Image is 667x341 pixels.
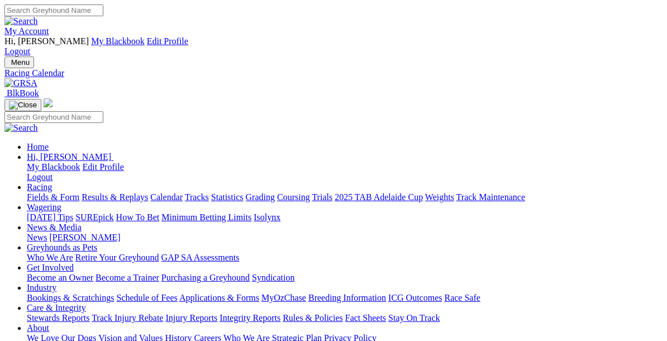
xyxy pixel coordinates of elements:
a: Logout [27,172,53,182]
img: Close [9,101,37,110]
a: [DATE] Tips [27,212,73,222]
a: Grading [246,192,275,202]
a: Minimum Betting Limits [161,212,251,222]
div: News & Media [27,233,663,243]
a: Schedule of Fees [116,293,177,302]
a: News [27,233,47,242]
a: Edit Profile [83,162,124,172]
a: Logout [4,46,30,56]
a: Syndication [252,273,294,282]
a: Stay On Track [388,313,440,323]
a: Wagering [27,202,61,212]
a: BlkBook [4,88,39,98]
a: News & Media [27,222,82,232]
a: ICG Outcomes [388,293,442,302]
a: Home [27,142,49,151]
a: Racing Calendar [4,68,663,78]
div: Get Involved [27,273,663,283]
button: Toggle navigation [4,56,34,68]
a: Calendar [150,192,183,202]
a: Industry [27,283,56,292]
input: Search [4,111,103,123]
img: logo-grsa-white.png [44,98,53,107]
a: GAP SA Assessments [161,253,240,262]
a: Who We Are [27,253,73,262]
input: Search [4,4,103,16]
a: MyOzChase [261,293,306,302]
div: Wagering [27,212,663,222]
a: Trials [312,192,332,202]
a: My Blackbook [91,36,145,46]
img: Search [4,16,38,26]
a: Racing [27,182,52,192]
a: Greyhounds as Pets [27,243,97,252]
a: About [27,323,49,333]
a: Get Involved [27,263,74,272]
a: Purchasing a Greyhound [161,273,250,282]
a: Race Safe [444,293,480,302]
a: Rules & Policies [283,313,343,323]
a: Care & Integrity [27,303,86,312]
a: How To Bet [116,212,160,222]
a: Isolynx [254,212,280,222]
a: Track Maintenance [456,192,525,202]
a: SUREpick [75,212,113,222]
a: 2025 TAB Adelaide Cup [335,192,423,202]
a: My Account [4,26,49,36]
img: Search [4,123,38,133]
div: Industry [27,293,663,303]
div: My Account [4,36,663,56]
a: Bookings & Scratchings [27,293,114,302]
img: GRSA [4,78,37,88]
a: Stewards Reports [27,313,89,323]
a: [PERSON_NAME] [49,233,120,242]
span: BlkBook [7,88,39,98]
a: Track Injury Rebate [92,313,163,323]
a: Applications & Forms [179,293,259,302]
a: Edit Profile [147,36,188,46]
div: Racing [27,192,663,202]
a: Tracks [185,192,209,202]
span: Menu [11,58,30,67]
a: Breeding Information [308,293,386,302]
a: Become an Owner [27,273,93,282]
a: Integrity Reports [220,313,280,323]
span: Hi, [PERSON_NAME] [4,36,89,46]
div: Care & Integrity [27,313,663,323]
a: Coursing [277,192,310,202]
a: Hi, [PERSON_NAME] [27,152,113,162]
a: Results & Replays [82,192,148,202]
div: Greyhounds as Pets [27,253,663,263]
a: Fields & Form [27,192,79,202]
a: My Blackbook [27,162,80,172]
span: Hi, [PERSON_NAME] [27,152,111,162]
a: Weights [425,192,454,202]
a: Retire Your Greyhound [75,253,159,262]
button: Toggle navigation [4,99,41,111]
a: Injury Reports [165,313,217,323]
a: Statistics [211,192,244,202]
a: Fact Sheets [345,313,386,323]
a: Become a Trainer [96,273,159,282]
div: Hi, [PERSON_NAME] [27,162,663,182]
